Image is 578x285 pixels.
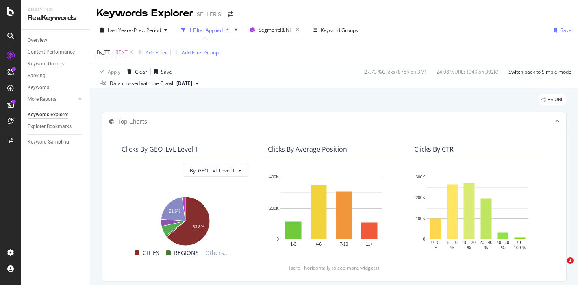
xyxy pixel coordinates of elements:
[366,242,373,246] text: 11+
[202,248,232,258] span: Others...
[497,241,510,245] text: 40 - 70
[97,65,120,78] button: Apply
[129,27,161,34] span: vs Prev. Period
[146,49,167,56] div: Add Filter
[268,145,347,153] div: Clicks By Average Position
[189,27,223,34] div: 1 Filter Applied
[182,49,219,56] div: Add Filter Group
[246,24,302,37] button: Segment:RENT
[416,216,426,221] text: 100K
[28,13,83,23] div: RealKeywords
[567,257,574,264] span: 1
[316,242,322,246] text: 4-6
[268,173,395,251] svg: A chart.
[28,60,64,68] div: Keyword Groups
[431,241,439,245] text: 0 - 5
[28,122,84,131] a: Explorer Bookmarks
[276,237,279,241] text: 0
[143,248,159,258] span: CITIES
[97,49,110,56] span: By_TT
[484,246,488,250] text: %
[171,48,219,57] button: Add Filter Group
[112,264,556,271] div: (scroll horizontally to see more widgets)
[28,122,72,131] div: Explorer Bookmarks
[28,48,75,57] div: Content Performance
[414,145,454,153] div: Clicks By CTR
[416,175,426,179] text: 300K
[176,80,192,87] span: 2025 Aug. 31st
[269,206,279,211] text: 200K
[28,83,84,92] a: Keywords
[516,241,523,245] text: 70 -
[463,241,476,245] text: 10 - 20
[183,164,248,177] button: By: GEO_LVL Level 1
[28,48,84,57] a: Content Performance
[437,68,498,75] div: 24.08 % URLs ( 94K on 392K )
[447,241,458,245] text: 5 - 10
[190,167,235,174] span: By: GEO_LVL Level 1
[414,173,541,251] svg: A chart.
[28,72,46,80] div: Ranking
[108,68,120,75] div: Apply
[233,26,239,34] div: times
[467,246,471,250] text: %
[28,83,49,92] div: Keywords
[561,27,571,34] div: Save
[269,175,279,179] text: 400K
[28,36,84,45] a: Overview
[161,68,172,75] div: Save
[28,7,83,13] div: Analytics
[290,242,296,246] text: 1-3
[28,95,56,104] div: More Reports
[480,241,493,245] text: 20 - 40
[173,78,202,88] button: [DATE]
[538,94,567,105] div: legacy label
[508,68,571,75] div: Switch back to Simple mode
[135,68,147,75] div: Clear
[321,27,358,34] div: Keyword Groups
[193,225,204,230] text: 63.8%
[174,248,199,258] span: REGIONS
[550,257,570,277] iframe: Intercom live chat
[117,117,147,126] div: Top Charts
[434,246,437,250] text: %
[309,24,361,37] button: Keyword Groups
[550,24,571,37] button: Save
[514,246,526,250] text: 100 %
[501,246,505,250] text: %
[115,47,128,58] span: RENT
[151,65,172,78] button: Save
[505,65,571,78] button: Switch back to Simple mode
[97,24,171,37] button: Last YearvsPrev. Period
[548,97,563,102] span: By URL
[178,24,233,37] button: 1 Filter Applied
[111,49,114,56] span: =
[228,11,233,17] div: arrow-right-arrow-left
[197,10,224,18] div: SELLER SL
[28,36,47,45] div: Overview
[259,26,292,33] span: Segment: RENT
[169,209,180,213] text: 21.6%
[28,138,69,146] div: Keyword Sampling
[28,111,68,119] div: Keywords Explorer
[122,145,198,153] div: Clicks By GEO_LVL Level 1
[110,80,173,87] div: Data crossed with the Crawl
[135,48,167,57] button: Add Filter
[450,246,454,250] text: %
[122,192,248,247] svg: A chart.
[28,95,76,104] a: More Reports
[423,237,425,241] text: 0
[340,242,348,246] text: 7-10
[28,138,84,146] a: Keyword Sampling
[108,27,129,34] span: Last Year
[97,7,193,20] div: Keywords Explorer
[28,111,84,119] a: Keywords Explorer
[364,68,426,75] div: 27.73 % Clicks ( 875K on 3M )
[416,196,426,200] text: 200K
[28,72,84,80] a: Ranking
[124,65,147,78] button: Clear
[28,60,84,68] a: Keyword Groups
